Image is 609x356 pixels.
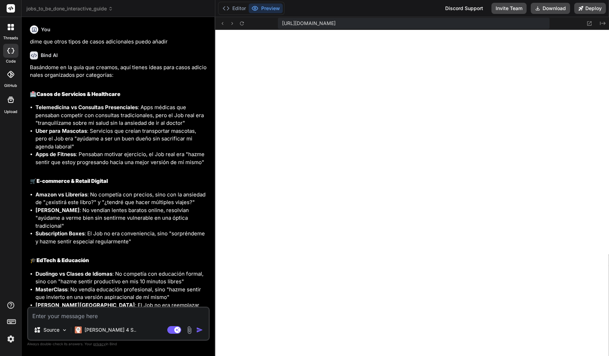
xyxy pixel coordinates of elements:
[220,3,249,13] button: Editor
[491,3,527,14] button: Invite Team
[35,104,138,111] strong: Telemedicina vs Consultas Presenciales
[35,286,208,301] li: : No vendía educación profesional, sino "hazme sentir que invierto en una versión aspiracional de...
[4,83,17,89] label: GitHub
[27,341,210,347] p: Always double-check its answers. Your in Bind
[3,35,18,41] label: threads
[30,90,208,98] h2: 🏥
[37,178,108,184] strong: E-commerce & Retail Digital
[35,207,80,213] strong: [PERSON_NAME]
[35,104,208,127] li: : Apps médicas que pensaban competir con consultas tradicionales, pero el Job real era "tranquilí...
[5,333,17,345] img: settings
[35,270,112,277] strong: Duolingo vs Clases de Idiomas
[196,326,203,333] img: icon
[43,326,59,333] p: Source
[62,327,67,333] img: Pick Models
[249,3,283,13] button: Preview
[35,127,208,151] li: : Servicios que creían transportar mascotas, pero el Job era "ayúdame a ser un buen dueño sin sac...
[41,26,50,33] h6: You
[35,191,87,198] strong: Amazon vs Librerías
[35,301,208,325] li: : El Job no era reemplazar profesores, sino "ayúdame a no sentirme estúpido cuando mi hijo me pid...
[531,3,570,14] button: Download
[26,5,113,12] span: jobs_to_be_done_interactive_guide
[441,3,487,14] div: Discord Support
[35,286,67,293] strong: MasterClass
[185,326,193,334] img: attachment
[35,191,208,207] li: : No competía con precios, sino con la ansiedad de "¿existirá este libro?" y "¿tendré que hacer m...
[37,91,120,97] strong: Casos de Servicios & Healthcare
[41,52,58,59] h6: Bind AI
[30,64,208,79] p: Basándome en la guía que creamos, aquí tienes ideas para casos adicionales organizados por catego...
[282,20,336,27] span: [URL][DOMAIN_NAME]
[30,177,208,185] h2: 🛒
[35,230,85,237] strong: Subscription Boxes
[4,109,17,115] label: Upload
[35,302,135,308] strong: [PERSON_NAME][GEOGRAPHIC_DATA]
[30,257,208,265] h2: 🎓
[215,30,609,356] iframe: Preview
[93,342,106,346] span: privacy
[85,326,136,333] p: [PERSON_NAME] 4 S..
[6,58,16,64] label: code
[35,270,208,286] li: : No competía con educación formal, sino con "hazme sentir productivo en mis 10 minutos libres"
[574,3,606,14] button: Deploy
[35,207,208,230] li: : No vendían lentes baratos online, resolvían "ayúdame a verme bien sin sentirme vulnerable en un...
[30,38,208,46] p: dime que otros tipos de casos adicionales puedo añadir
[37,257,89,264] strong: EdTech & Educación
[35,151,76,157] strong: Apps de Fitness
[35,151,208,166] li: : Pensaban motivar ejercicio, el Job real era "hazme sentir que estoy progresando hacia una mejor...
[75,326,82,333] img: Claude 4 Sonnet
[35,128,87,134] strong: Uber para Mascotas
[35,230,208,245] li: : El Job no era conveniencia, sino "sorpréndeme y hazme sentir especial regularmente"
